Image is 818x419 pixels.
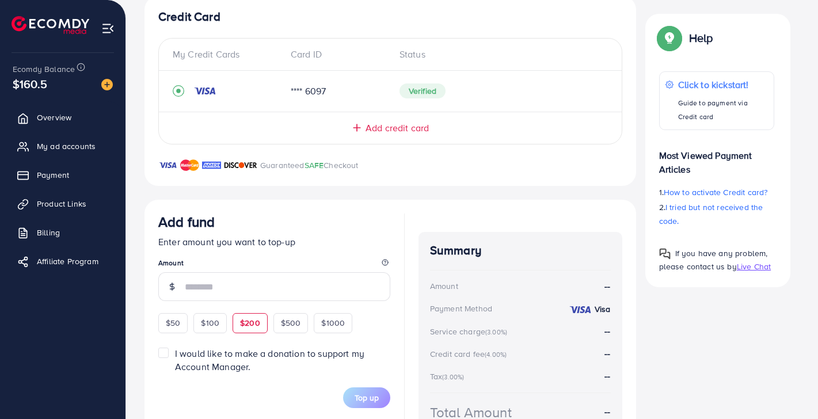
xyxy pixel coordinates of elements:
[366,121,429,135] span: Add credit card
[659,248,671,260] img: Popup guide
[180,158,199,172] img: brand
[158,158,177,172] img: brand
[430,348,511,360] div: Credit card fee
[430,371,468,382] div: Tax
[158,258,390,272] legend: Amount
[442,372,464,382] small: (3.00%)
[260,158,359,172] p: Guaranteed Checkout
[37,169,69,181] span: Payment
[321,317,345,329] span: $1000
[485,350,507,359] small: (4.00%)
[37,140,96,152] span: My ad accounts
[664,186,767,198] span: How to activate Credit card?
[173,85,184,97] svg: record circle
[737,261,771,272] span: Live Chat
[659,139,775,176] p: Most Viewed Payment Articles
[9,250,117,273] a: Affiliate Program
[173,48,281,61] div: My Credit Cards
[13,75,47,92] span: $160.5
[37,112,71,123] span: Overview
[430,243,611,258] h4: Summary
[678,96,768,124] p: Guide to payment via Credit card
[659,201,763,227] span: I tried but not received the code.
[659,185,775,199] p: 1.
[430,303,492,314] div: Payment Method
[769,367,809,410] iframe: Chat
[355,392,379,403] span: Top up
[689,31,713,45] p: Help
[604,280,610,293] strong: --
[604,347,610,360] strong: --
[158,235,390,249] p: Enter amount you want to top-up
[390,48,608,61] div: Status
[400,83,446,98] span: Verified
[101,79,113,90] img: image
[37,198,86,209] span: Product Links
[659,200,775,228] p: 2.
[158,214,215,230] h3: Add fund
[193,86,216,96] img: credit
[343,387,390,408] button: Top up
[37,256,98,267] span: Affiliate Program
[430,280,458,292] div: Amount
[9,163,117,186] a: Payment
[166,317,180,329] span: $50
[175,347,364,373] span: I would like to make a donation to support my Account Manager.
[659,28,680,48] img: Popup guide
[9,221,117,244] a: Billing
[281,317,301,329] span: $500
[430,326,511,337] div: Service charge
[13,63,75,75] span: Ecomdy Balance
[595,303,611,315] strong: Visa
[9,135,117,158] a: My ad accounts
[9,106,117,129] a: Overview
[224,158,257,172] img: brand
[659,247,768,272] span: If you have any problem, please contact us by
[101,22,115,35] img: menu
[201,317,219,329] span: $100
[240,317,260,329] span: $200
[604,370,610,382] strong: --
[37,227,60,238] span: Billing
[604,405,610,418] strong: --
[305,159,324,171] span: SAFE
[202,158,221,172] img: brand
[604,325,610,337] strong: --
[9,192,117,215] a: Product Links
[281,48,390,61] div: Card ID
[569,305,592,314] img: credit
[485,327,507,337] small: (3.00%)
[158,10,622,24] h4: Credit Card
[12,16,89,34] img: logo
[678,78,768,92] p: Click to kickstart!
